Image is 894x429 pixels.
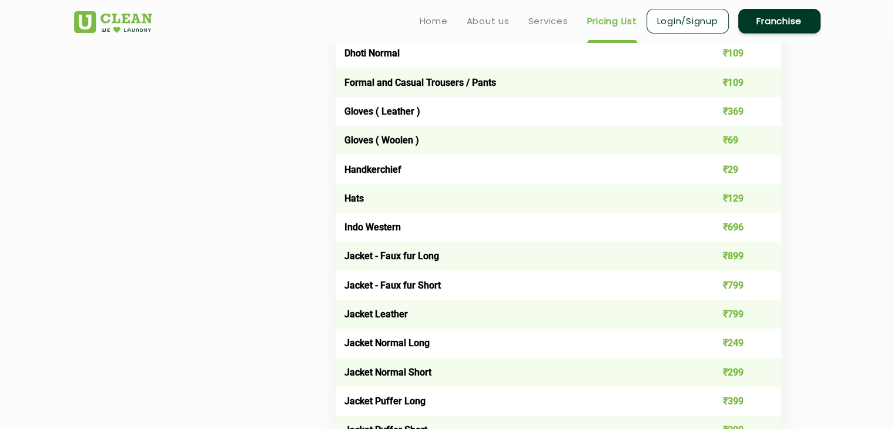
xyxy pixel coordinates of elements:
a: About us [467,14,510,28]
td: ₹399 [692,387,781,415]
td: ₹799 [692,271,781,300]
td: ₹129 [692,184,781,213]
td: Jacket Leather [336,300,692,329]
td: Jacket Normal Long [336,329,692,357]
td: Jacket - Faux fur Short [336,271,692,300]
a: Login/Signup [647,9,729,33]
td: Gloves ( Leather ) [336,97,692,126]
td: Indo Western [336,213,692,242]
td: ₹109 [692,39,781,68]
td: ₹69 [692,126,781,155]
td: ₹109 [692,68,781,96]
td: Jacket - Faux fur Long [336,242,692,270]
td: Dhoti Normal [336,39,692,68]
a: Pricing List [587,14,637,28]
td: ₹249 [692,329,781,357]
td: Jacket Normal Short [336,358,692,387]
td: ₹696 [692,213,781,242]
td: ₹29 [692,155,781,183]
img: UClean Laundry and Dry Cleaning [74,11,152,33]
td: ₹369 [692,97,781,126]
td: ₹799 [692,300,781,329]
a: Franchise [738,9,821,33]
td: Gloves ( Woolen ) [336,126,692,155]
a: Home [420,14,448,28]
td: Handkerchief [336,155,692,183]
td: Jacket Puffer Long [336,387,692,415]
td: ₹299 [692,358,781,387]
a: Services [528,14,568,28]
td: Hats [336,184,692,213]
td: ₹899 [692,242,781,270]
td: Formal and Casual Trousers / Pants [336,68,692,96]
